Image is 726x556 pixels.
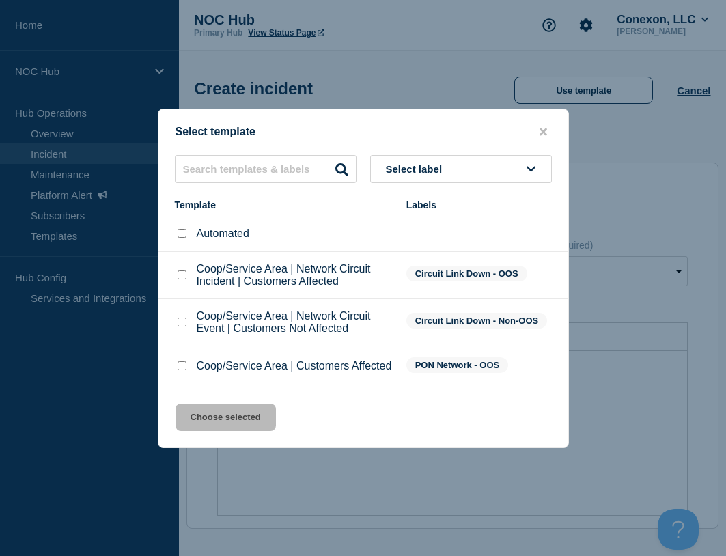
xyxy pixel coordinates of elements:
[197,263,393,288] p: Coop/Service Area | Network Circuit Incident | Customers Affected
[178,270,186,279] input: Coop/Service Area | Network Circuit Incident | Customers Affected checkbox
[370,155,552,183] button: Select label
[175,199,393,210] div: Template
[197,310,393,335] p: Coop/Service Area | Network Circuit Event | Customers Not Affected
[175,155,357,183] input: Search templates & labels
[178,318,186,326] input: Coop/Service Area | Network Circuit Event | Customers Not Affected checkbox
[386,163,448,175] span: Select label
[178,361,186,370] input: Coop/Service Area | Customers Affected checkbox
[176,404,276,431] button: Choose selected
[406,357,509,373] span: PON Network - OOS
[406,199,552,210] div: Labels
[406,313,548,329] span: Circuit Link Down - Non-OOS
[158,126,568,139] div: Select template
[178,229,186,238] input: Automated checkbox
[197,360,392,372] p: Coop/Service Area | Customers Affected
[406,266,527,281] span: Circuit Link Down - OOS
[535,126,551,139] button: close button
[197,227,249,240] p: Automated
